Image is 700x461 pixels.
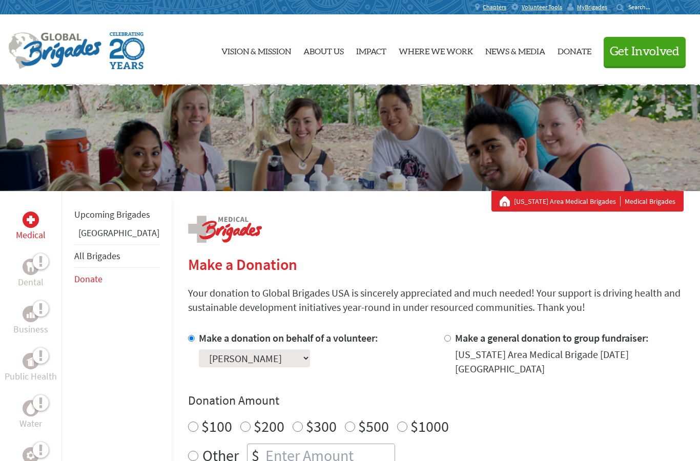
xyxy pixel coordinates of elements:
div: Dental [23,259,39,275]
p: Business [13,322,48,337]
div: Business [23,306,39,322]
a: Vision & Mission [221,23,291,76]
a: Public HealthPublic Health [5,353,57,384]
a: DentalDental [18,259,44,289]
a: News & Media [485,23,545,76]
li: Ghana [74,226,159,244]
img: Public Health [27,356,35,366]
h4: Donation Amount [188,392,684,409]
div: Water [23,400,39,416]
label: $1000 [410,416,449,436]
img: logo-medical.png [188,216,262,243]
label: $200 [254,416,284,436]
input: Search... [628,3,657,11]
a: [GEOGRAPHIC_DATA] [78,227,159,239]
img: Water [27,402,35,414]
p: Dental [18,275,44,289]
a: About Us [303,23,344,76]
label: Make a donation on behalf of a volunteer: [199,331,378,344]
span: Volunteer Tools [522,3,562,11]
li: All Brigades [74,244,159,268]
img: Global Brigades Logo [8,32,101,69]
img: Dental [27,262,35,271]
label: Make a general donation to group fundraiser: [455,331,649,344]
button: Get Involved [604,37,686,66]
span: MyBrigades [577,3,607,11]
a: Impact [356,23,386,76]
li: Donate [74,268,159,290]
div: Medical [23,212,39,228]
a: BusinessBusiness [13,306,48,337]
label: $500 [358,416,389,436]
a: Donate [74,273,102,285]
label: $300 [306,416,337,436]
p: Your donation to Global Brigades USA is sincerely appreciated and much needed! Your support is dr... [188,286,684,315]
a: All Brigades [74,250,120,262]
p: Water [19,416,42,431]
span: Chapters [483,3,506,11]
span: Get Involved [610,46,680,58]
img: Medical [27,216,35,224]
p: Public Health [5,369,57,384]
div: Public Health [23,353,39,369]
img: Global Brigades Celebrating 20 Years [110,32,145,69]
li: Upcoming Brigades [74,203,159,226]
div: Medical Brigades [500,196,675,206]
a: Where We Work [399,23,473,76]
a: Donate [558,23,591,76]
h2: Make a Donation [188,255,684,274]
a: MedicalMedical [16,212,46,242]
img: Business [27,310,35,318]
div: [US_STATE] Area Medical Brigade [DATE] [GEOGRAPHIC_DATA] [455,347,684,376]
label: $100 [201,416,232,436]
p: Medical [16,228,46,242]
img: Engineering [27,451,35,459]
a: [US_STATE] Area Medical Brigades [514,196,621,206]
a: WaterWater [19,400,42,431]
a: Upcoming Brigades [74,208,150,220]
